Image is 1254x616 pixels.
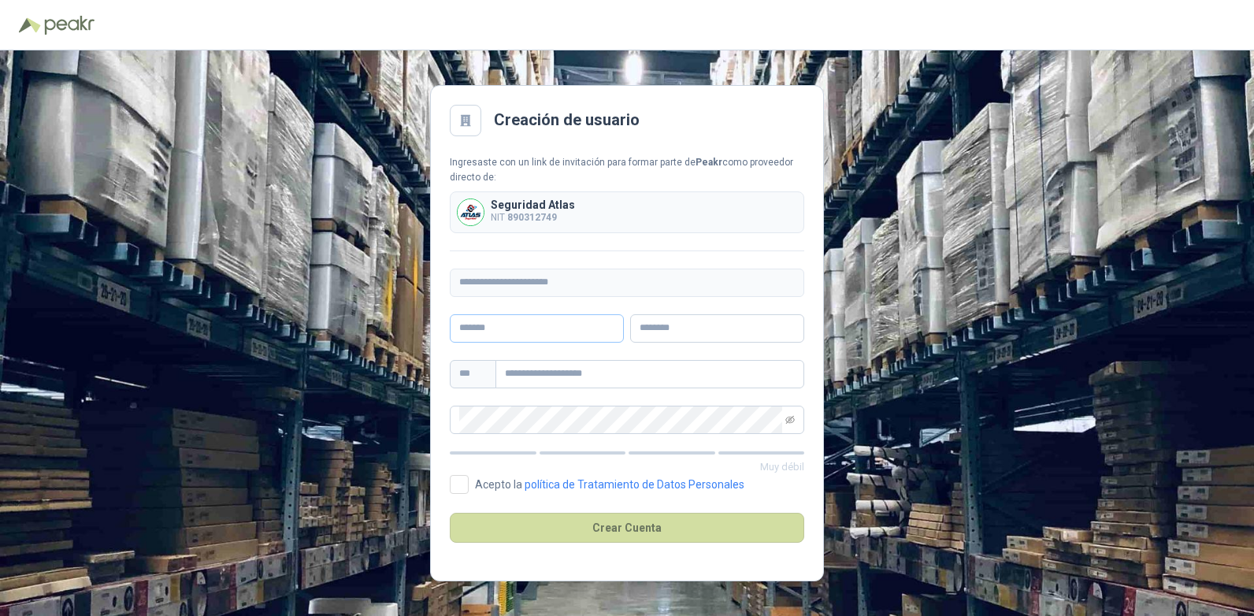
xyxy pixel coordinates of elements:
[525,478,744,491] a: política de Tratamiento de Datos Personales
[469,479,751,490] span: Acepto la
[491,199,575,210] p: Seguridad Atlas
[696,157,722,168] b: Peakr
[507,212,557,223] b: 890312749
[450,155,804,185] div: Ingresaste con un link de invitación para formar parte de como proveedor directo de:
[458,199,484,225] img: Company Logo
[785,415,795,425] span: eye-invisible
[44,16,95,35] img: Peakr
[450,513,804,543] button: Crear Cuenta
[450,459,804,475] p: Muy débil
[494,108,640,132] h2: Creación de usuario
[491,210,575,225] p: NIT
[19,17,41,33] img: Logo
